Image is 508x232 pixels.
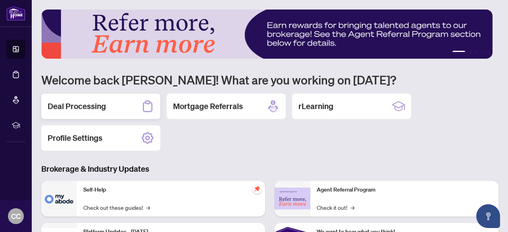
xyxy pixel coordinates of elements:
[6,6,25,21] img: logo
[48,132,102,144] h2: Profile Settings
[275,188,310,209] img: Agent Referral Program
[146,203,150,212] span: →
[48,101,106,112] h2: Deal Processing
[83,203,150,212] a: Check out these guides!→
[173,101,243,112] h2: Mortgage Referrals
[83,186,259,194] p: Self-Help
[298,101,333,112] h2: rLearning
[476,204,500,228] button: Open asap
[252,184,262,194] span: pushpin
[317,203,354,212] a: Check it out!→
[487,51,491,54] button: 5
[468,51,471,54] button: 2
[452,51,465,54] button: 1
[41,181,77,217] img: Self-Help
[41,10,493,59] img: Slide 0
[11,211,21,222] span: CC
[317,186,492,194] p: Agent Referral Program
[475,51,478,54] button: 3
[481,51,484,54] button: 4
[41,163,498,174] h3: Brokerage & Industry Updates
[350,203,354,212] span: →
[41,72,498,87] h1: Welcome back [PERSON_NAME]! What are you working on [DATE]?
